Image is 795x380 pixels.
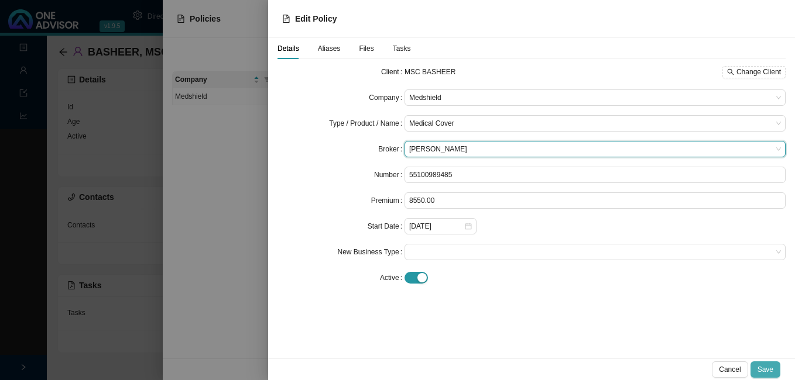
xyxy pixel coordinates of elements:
label: Broker [378,141,405,157]
span: Yusuf Ebrahim [409,141,781,157]
label: New Business Type [337,244,405,260]
label: Type / Product / Name [329,115,405,132]
span: Cancel [719,364,741,375]
span: MSC BASHEER [405,68,455,76]
span: Save [758,364,773,375]
label: Company [369,89,405,106]
span: Edit Policy [295,14,337,23]
span: Details [277,45,299,52]
span: Files [359,45,373,52]
label: Start Date [368,218,405,234]
button: Change Client [722,66,786,78]
span: file-text [282,15,290,23]
span: Medical Cover [409,116,781,131]
span: search [727,68,734,75]
button: Cancel [712,361,748,378]
label: Client [381,64,405,80]
label: Premium [371,192,405,209]
label: Active [380,270,405,286]
button: Save [751,361,780,378]
span: Change Client [736,66,781,78]
label: Number [374,167,405,183]
input: Select date [409,220,464,232]
span: Aliases [318,45,341,52]
span: Tasks [393,45,411,52]
span: Medshield [409,90,781,105]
